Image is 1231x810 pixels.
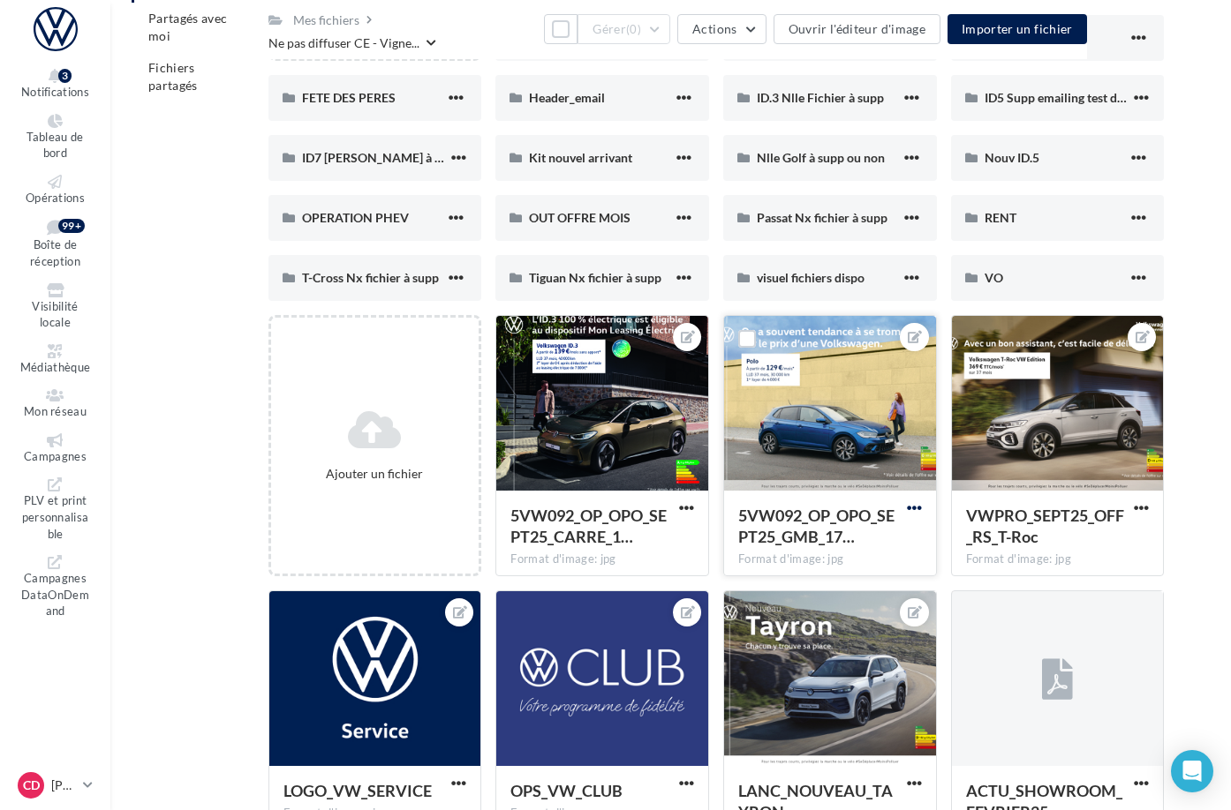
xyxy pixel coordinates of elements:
span: OUT OFFRE MOIS [529,210,631,225]
div: Mes fichiers [293,11,359,29]
a: CD [PERSON_NAME] [14,769,96,802]
span: PLV et print personnalisable [22,494,89,541]
button: Importer un fichier [948,14,1087,44]
span: RENT [985,210,1016,225]
span: OPERATION PHEV [302,210,409,225]
span: FETE DES PERES [302,90,396,105]
span: Campagnes [24,449,87,463]
a: Médiathèque [14,341,96,379]
span: Notifications [21,85,89,99]
a: Campagnes [14,430,96,468]
button: Notifications 3 [14,65,96,103]
span: CD [23,776,40,794]
span: 5VW092_OP_OPO_SEPT25_CARRE_1080x1080px_ID3_Leasing_E1 [510,506,667,546]
span: (0) [626,22,641,36]
a: Mon réseau [14,385,96,423]
span: ID7 [PERSON_NAME] à supp [302,150,461,165]
span: Opérations [26,191,85,205]
div: Format d'image: jpg [966,551,1150,567]
button: Actions [677,14,766,44]
a: Tableau de bord [14,110,96,164]
span: 5VW092_OP_OPO_SEPT25_GMB_1740x1300px_POLO_OffreClassique_E1 [738,506,895,546]
span: OPS_VW_CLUB [510,781,623,800]
button: Ouvrir l'éditeur d'image [774,14,940,44]
span: Nouv ID.5 [985,150,1039,165]
div: Ajouter un fichier [278,465,472,483]
span: Partagés avec moi [148,11,228,43]
span: Visibilité locale [32,299,78,330]
a: Visibilité locale [14,280,96,334]
span: Mon réseau [24,404,87,418]
span: T-Cross Nx fichier à supp [302,270,439,285]
span: Actions [692,21,736,36]
div: Open Intercom Messenger [1171,750,1213,792]
span: LOGO_VW_SERVICE [283,781,432,800]
a: Opérations [14,171,96,209]
a: Boîte de réception 99+ [14,215,96,272]
span: Campagnes DataOnDemand [21,571,89,618]
a: PLV et print personnalisable [14,474,96,544]
span: Header_email [529,90,605,105]
div: 3 [58,69,72,83]
span: VO [985,270,1003,285]
p: [PERSON_NAME] [51,776,76,794]
span: Médiathèque [20,360,91,374]
span: Kit nouvel arrivant [529,150,632,165]
span: VWPRO_SEPT25_OFF_RS_T-Roc [966,506,1124,546]
span: ID.3 Nlle Fichier à supp [757,90,884,105]
span: Tableau de bord [26,130,83,161]
span: Ne pas diffuser CE - Vigne... [268,34,419,52]
div: 99+ [58,219,85,233]
span: Tiguan Nx fichier à supp [529,270,661,285]
span: Passat Nx fichier à supp [757,210,887,225]
span: Nlle Golf à supp ou non [757,150,885,165]
span: Importer un fichier [962,21,1073,36]
a: Campagnes DataOnDemand [14,551,96,622]
span: Boîte de réception [30,238,80,269]
span: visuel fichiers dispo [757,270,865,285]
button: Gérer(0) [578,14,670,44]
div: Format d'image: jpg [510,551,694,567]
div: Format d'image: jpg [738,551,922,567]
span: Fichiers partagés [148,60,198,93]
span: ID5 Supp emailing test drive [985,90,1138,105]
